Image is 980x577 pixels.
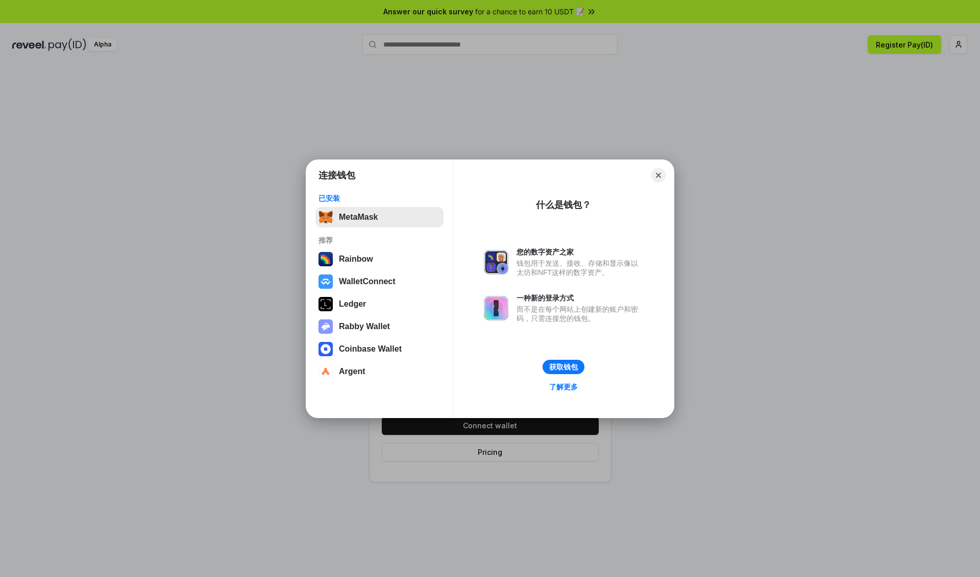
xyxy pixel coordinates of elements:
[543,380,584,394] a: 了解更多
[517,259,643,277] div: 钱包用于发送、接收、存储和显示像以太坊和NFT这样的数字资产。
[318,342,333,356] img: svg+xml,%3Csvg%20width%3D%2228%22%20height%3D%2228%22%20viewBox%3D%220%200%2028%2028%22%20fill%3D...
[318,194,440,203] div: 已安装
[339,344,402,354] div: Coinbase Wallet
[318,210,333,224] img: svg+xml,%3Csvg%20fill%3D%22none%22%20height%3D%2233%22%20viewBox%3D%220%200%2035%2033%22%20width%...
[315,316,444,337] button: Rabby Wallet
[318,297,333,311] img: svg+xml,%3Csvg%20xmlns%3D%22http%3A%2F%2Fwww.w3.org%2F2000%2Fsvg%22%20width%3D%2228%22%20height%3...
[536,199,591,211] div: 什么是钱包？
[484,296,508,320] img: svg+xml,%3Csvg%20xmlns%3D%22http%3A%2F%2Fwww.w3.org%2F2000%2Fsvg%22%20fill%3D%22none%22%20viewBox...
[339,322,390,331] div: Rabby Wallet
[517,293,643,303] div: 一种新的登录方式
[549,362,578,372] div: 获取钱包
[318,319,333,334] img: svg+xml,%3Csvg%20xmlns%3D%22http%3A%2F%2Fwww.w3.org%2F2000%2Fsvg%22%20fill%3D%22none%22%20viewBox...
[651,168,666,182] button: Close
[315,207,444,227] button: MetaMask
[318,252,333,266] img: svg+xml,%3Csvg%20width%3D%22120%22%20height%3D%22120%22%20viewBox%3D%220%200%20120%20120%22%20fil...
[315,249,444,269] button: Rainbow
[543,360,584,374] button: 获取钱包
[318,364,333,379] img: svg+xml,%3Csvg%20width%3D%2228%22%20height%3D%2228%22%20viewBox%3D%220%200%2028%2028%22%20fill%3D...
[315,361,444,382] button: Argent
[339,367,365,376] div: Argent
[339,299,366,309] div: Ledger
[339,213,378,222] div: MetaMask
[315,271,444,292] button: WalletConnect
[318,236,440,245] div: 推荐
[517,305,643,323] div: 而不是在每个网站上创建新的账户和密码，只需连接您的钱包。
[339,255,373,264] div: Rainbow
[517,247,643,257] div: 您的数字资产之家
[339,277,396,286] div: WalletConnect
[318,274,333,289] img: svg+xml,%3Csvg%20width%3D%2228%22%20height%3D%2228%22%20viewBox%3D%220%200%2028%2028%22%20fill%3D...
[484,250,508,274] img: svg+xml,%3Csvg%20xmlns%3D%22http%3A%2F%2Fwww.w3.org%2F2000%2Fsvg%22%20fill%3D%22none%22%20viewBox...
[549,382,578,391] div: 了解更多
[315,294,444,314] button: Ledger
[315,339,444,359] button: Coinbase Wallet
[318,169,355,181] h1: 连接钱包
